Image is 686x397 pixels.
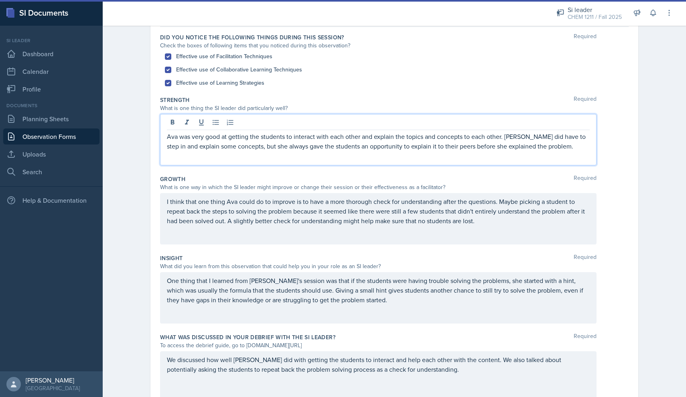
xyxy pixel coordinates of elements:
[160,341,597,350] div: To access the debrief guide, go to [DOMAIN_NAME][URL]
[3,81,99,97] a: Profile
[574,254,597,262] span: Required
[574,33,597,41] span: Required
[167,355,590,374] p: We discussed how well [PERSON_NAME] did with getting the students to interact and help each other...
[160,333,335,341] label: What was discussed in your debrief with the SI Leader?
[574,96,597,104] span: Required
[574,175,597,183] span: Required
[160,254,183,262] label: Insight
[568,5,622,14] div: Si leader
[3,37,99,44] div: Si leader
[3,192,99,208] div: Help & Documentation
[160,175,185,183] label: Growth
[167,276,590,305] p: One thing that I learned from [PERSON_NAME]'s session was that if the students were having troubl...
[160,96,190,104] label: Strength
[3,111,99,127] a: Planning Sheets
[167,197,590,226] p: I think that one thing Ava could do to improve is to have a more thorough check for understanding...
[3,128,99,145] a: Observation Forms
[3,63,99,79] a: Calendar
[574,333,597,341] span: Required
[176,79,264,87] label: Effective use of Learning Strategies
[3,102,99,109] div: Documents
[3,164,99,180] a: Search
[26,384,80,392] div: [GEOGRAPHIC_DATA]
[160,183,597,191] div: What is one way in which the SI leader might improve or change their session or their effectivene...
[160,41,597,50] div: Check the boxes of following items that you noticed during this observation?
[176,65,302,74] label: Effective use of Collaborative Learning Techniques
[160,104,597,112] div: What is one thing the SI leader did particularly well?
[26,376,80,384] div: [PERSON_NAME]
[167,132,590,151] p: Ava was very good at getting the students to interact with each other and explain the topics and ...
[176,52,272,61] label: Effective use of Facilitation Techniques
[3,146,99,162] a: Uploads
[160,33,344,41] label: Did you notice the following things during this session?
[3,46,99,62] a: Dashboard
[160,262,597,271] div: What did you learn from this observation that could help you in your role as an SI leader?
[568,13,622,21] div: CHEM 1211 / Fall 2025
